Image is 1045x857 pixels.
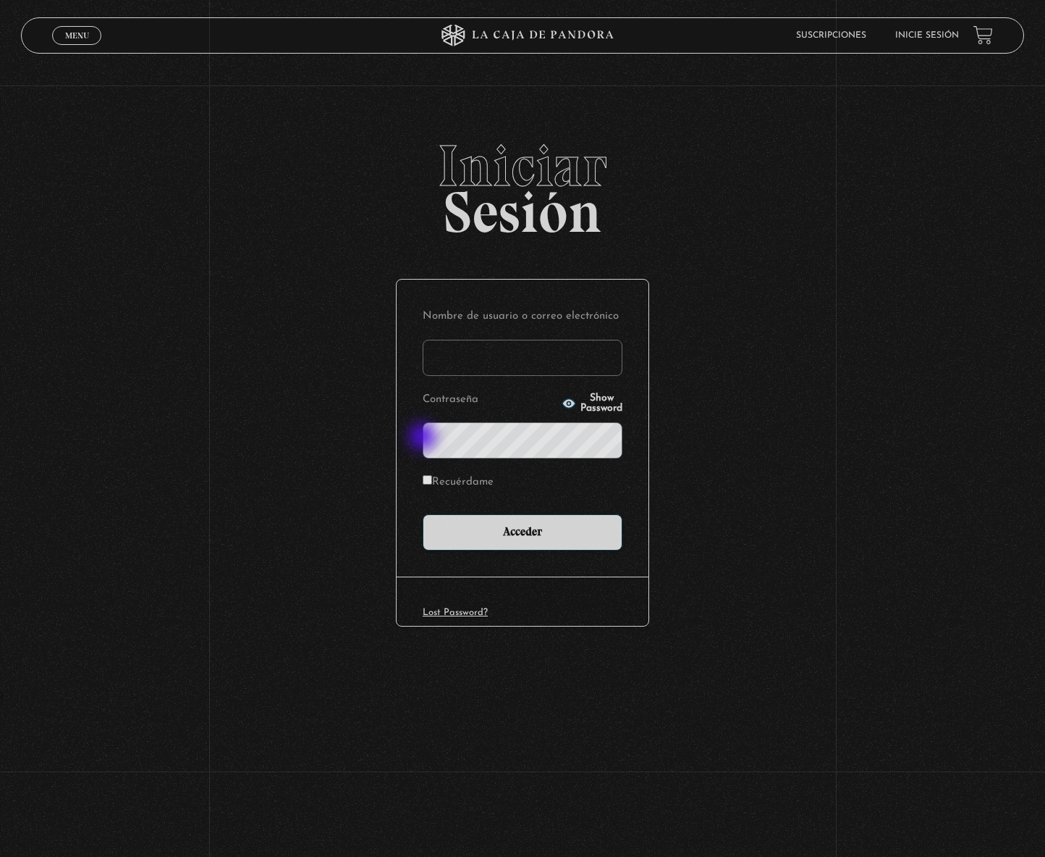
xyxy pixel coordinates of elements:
h2: Sesión [21,137,1024,230]
span: Menu [65,31,89,40]
span: Cerrar [60,43,94,53]
label: Recuérdame [423,472,494,494]
a: Suscripciones [796,31,866,40]
a: Inicie sesión [895,31,959,40]
a: Lost Password? [423,608,488,617]
button: Show Password [562,393,622,414]
span: Show Password [580,393,622,414]
input: Recuérdame [423,475,432,485]
a: View your shopping cart [973,25,993,45]
label: Nombre de usuario o correo electrónico [423,306,622,328]
input: Acceder [423,514,622,551]
label: Contraseña [423,389,557,411]
span: Iniciar [21,137,1024,195]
